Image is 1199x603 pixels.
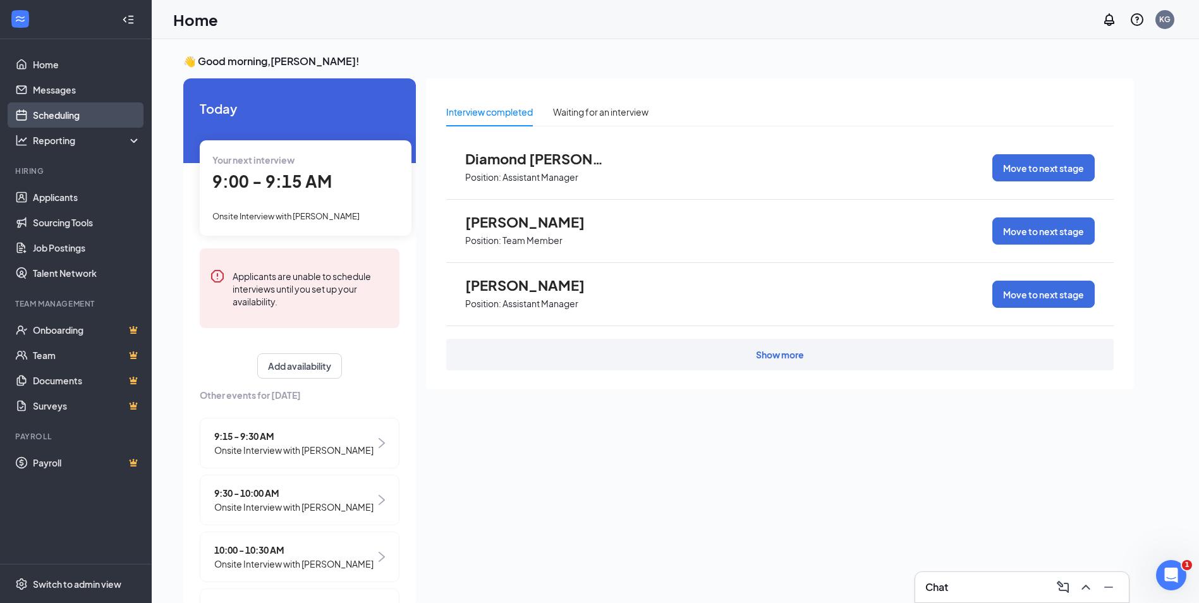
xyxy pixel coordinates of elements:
[1129,12,1145,27] svg: QuestionInfo
[1102,12,1117,27] svg: Notifications
[15,134,28,147] svg: Analysis
[33,102,141,128] a: Scheduling
[214,500,374,514] span: Onsite Interview with [PERSON_NAME]
[33,450,141,475] a: PayrollCrown
[756,348,804,361] div: Show more
[992,154,1095,181] button: Move to next stage
[1056,580,1071,595] svg: ComposeMessage
[200,388,399,402] span: Other events for [DATE]
[1182,560,1192,570] span: 1
[1053,577,1073,597] button: ComposeMessage
[33,134,142,147] div: Reporting
[210,269,225,284] svg: Error
[212,154,295,166] span: Your next interview
[33,343,141,368] a: TeamCrown
[33,235,141,260] a: Job Postings
[465,234,501,247] p: Position:
[1156,560,1186,590] iframe: Intercom live chat
[1101,580,1116,595] svg: Minimize
[214,557,374,571] span: Onsite Interview with [PERSON_NAME]
[33,185,141,210] a: Applicants
[200,99,399,118] span: Today
[33,77,141,102] a: Messages
[465,171,501,183] p: Position:
[173,9,218,30] h1: Home
[15,578,28,590] svg: Settings
[1159,14,1171,25] div: KG
[992,217,1095,245] button: Move to next stage
[465,214,604,230] span: [PERSON_NAME]
[502,234,563,247] p: Team Member
[33,578,121,590] div: Switch to admin view
[33,368,141,393] a: DocumentsCrown
[553,105,648,119] div: Waiting for an interview
[465,298,501,310] p: Position:
[15,166,138,176] div: Hiring
[257,353,342,379] button: Add availability
[212,171,332,192] span: 9:00 - 9:15 AM
[1078,580,1093,595] svg: ChevronUp
[15,298,138,309] div: Team Management
[183,54,1134,68] h3: 👋 Good morning, [PERSON_NAME] !
[214,543,374,557] span: 10:00 - 10:30 AM
[214,443,374,457] span: Onsite Interview with [PERSON_NAME]
[465,150,604,167] span: Diamond [PERSON_NAME]
[1076,577,1096,597] button: ChevronUp
[33,210,141,235] a: Sourcing Tools
[33,393,141,418] a: SurveysCrown
[446,105,533,119] div: Interview completed
[33,260,141,286] a: Talent Network
[212,211,360,221] span: Onsite Interview with [PERSON_NAME]
[502,298,578,310] p: Assistant Manager
[214,429,374,443] span: 9:15 - 9:30 AM
[122,13,135,26] svg: Collapse
[1099,577,1119,597] button: Minimize
[33,52,141,77] a: Home
[992,281,1095,308] button: Move to next stage
[233,269,389,308] div: Applicants are unable to schedule interviews until you set up your availability.
[925,580,948,594] h3: Chat
[15,431,138,442] div: Payroll
[214,486,374,500] span: 9:30 - 10:00 AM
[33,317,141,343] a: OnboardingCrown
[502,171,578,183] p: Assistant Manager
[465,277,604,293] span: [PERSON_NAME]
[14,13,27,25] svg: WorkstreamLogo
